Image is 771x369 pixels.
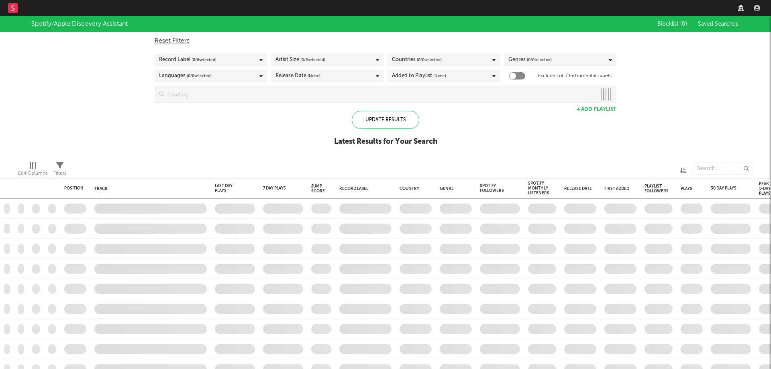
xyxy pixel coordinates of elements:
button: Saved Searches [696,21,740,27]
div: Position [64,186,84,191]
span: Saved Searches [698,21,740,27]
span: (None) [433,71,446,81]
div: Country [400,186,428,191]
div: 7 Day Plays [263,186,291,191]
div: Languages [159,71,212,81]
div: Update Results [352,111,419,129]
div: Artist Size [275,55,325,65]
span: ( 0 / 0 selected) [527,55,552,65]
button: + Add Playlist [577,107,616,112]
div: Filters [53,159,66,182]
div: Genres [508,55,552,65]
div: Record Label [339,186,388,191]
div: Genre [440,186,468,191]
div: Reset Filters [155,36,616,46]
div: Release Date [275,71,320,81]
span: (None) [308,71,320,81]
div: Playlist Followers [645,184,669,194]
span: ( 0 / 6 selected) [192,55,216,65]
div: Peak 1-Day Plays [759,181,771,196]
span: ( 0 / 0 selected) [187,71,212,81]
div: Filters [53,169,66,178]
div: Track [94,186,203,191]
div: Edit Columns [18,159,47,182]
span: ( 0 / 0 selected) [417,55,442,65]
div: Countries [392,55,442,65]
div: Spotify/Apple Discovery Assistant [31,19,128,29]
span: ( 0 ) [680,21,687,27]
span: ( 0 / 5 selected) [300,55,325,65]
label: Exclude Lofi / Instrumental Labels [538,71,611,81]
div: 30 Day Plays [711,186,739,191]
div: Added to Playlist [392,71,446,81]
div: Latest Results for Your Search [334,137,437,147]
div: Plays [681,186,692,191]
div: Record Label [159,55,216,65]
span: Blocklist [657,21,687,27]
div: First Added [604,186,632,191]
div: Last Day Plays [215,183,243,193]
input: Search... [693,163,753,175]
input: Loading... [164,86,596,102]
div: Spotify Monthly Listeners [528,181,549,196]
div: Spotify Followers [480,183,508,193]
div: Release Date [564,186,592,191]
div: Jump Score [311,184,325,194]
div: Edit Columns [18,169,47,178]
